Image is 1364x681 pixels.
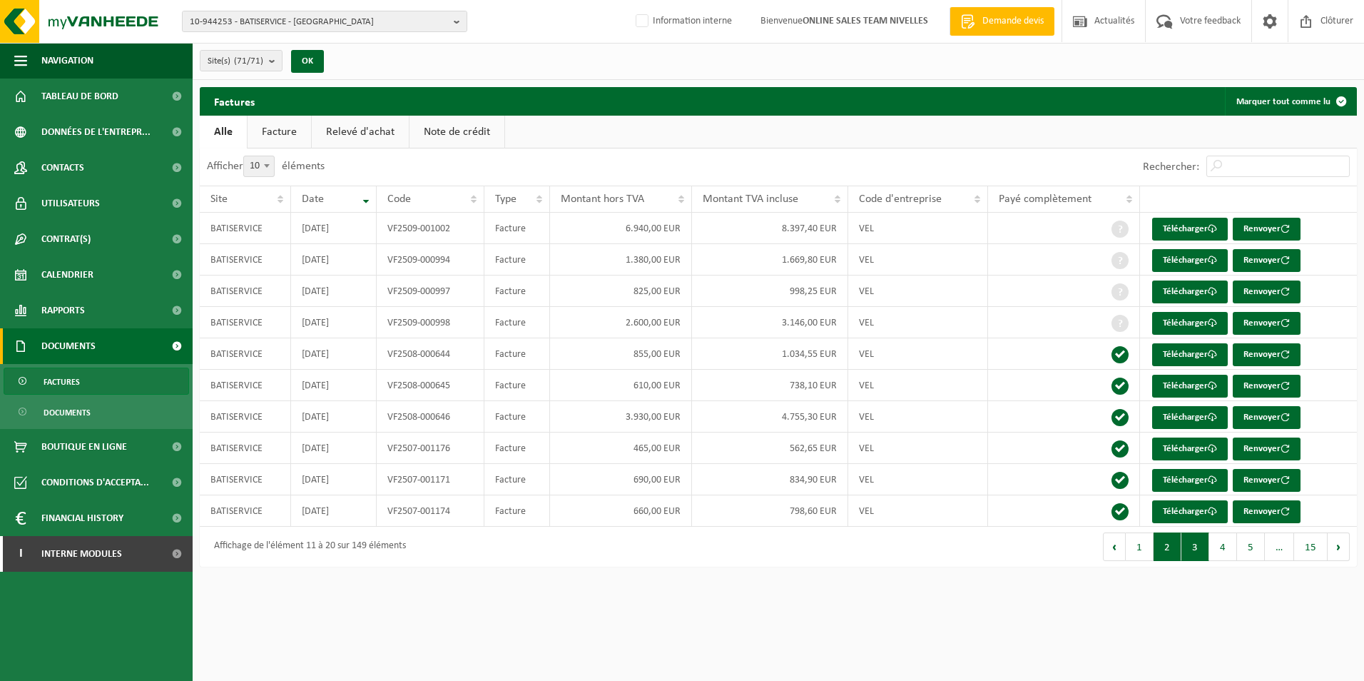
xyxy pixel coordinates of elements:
td: 1.380,00 EUR [550,244,692,276]
td: Facture [484,213,550,244]
a: Relevé d'achat [312,116,409,148]
button: 10-944253 - BATISERVICE - [GEOGRAPHIC_DATA] [182,11,467,32]
td: [DATE] [291,464,377,495]
label: Rechercher: [1143,161,1199,173]
td: VF2509-000998 [377,307,484,338]
td: Facture [484,370,550,401]
span: Date [302,193,324,205]
a: Factures [4,368,189,395]
td: 855,00 EUR [550,338,692,370]
td: VEL [848,401,988,433]
td: [DATE] [291,401,377,433]
label: Information interne [633,11,732,32]
td: VF2509-001002 [377,213,484,244]
td: 825,00 EUR [550,276,692,307]
td: 562,65 EUR [692,433,849,464]
button: Renvoyer [1233,375,1301,398]
td: VF2507-001174 [377,495,484,527]
td: VEL [848,213,988,244]
span: Site [210,193,228,205]
strong: ONLINE SALES TEAM NIVELLES [803,16,928,26]
td: 3.930,00 EUR [550,401,692,433]
button: Renvoyer [1233,249,1301,272]
td: VEL [848,244,988,276]
td: VF2508-000646 [377,401,484,433]
span: Rapports [41,293,85,328]
td: 998,25 EUR [692,276,849,307]
td: Facture [484,433,550,464]
button: Renvoyer [1233,343,1301,366]
td: VF2508-000645 [377,370,484,401]
span: Conditions d'accepta... [41,465,149,500]
td: 2.600,00 EUR [550,307,692,338]
td: 1.034,55 EUR [692,338,849,370]
button: 3 [1181,533,1209,561]
a: Note de crédit [409,116,504,148]
td: BATISERVICE [200,464,291,495]
button: OK [291,50,324,73]
span: 10 [244,156,274,176]
a: Télécharger [1152,406,1228,429]
td: [DATE] [291,433,377,464]
td: 834,90 EUR [692,464,849,495]
count: (71/71) [234,56,263,66]
td: VEL [848,433,988,464]
button: Marquer tout comme lu [1225,87,1355,116]
span: Documents [41,328,96,364]
span: Financial History [41,500,123,536]
a: Télécharger [1152,281,1228,303]
td: 798,60 EUR [692,495,849,527]
td: 465,00 EUR [550,433,692,464]
a: Facture [248,116,311,148]
a: Télécharger [1152,343,1228,366]
td: VEL [848,338,988,370]
td: VF2509-000997 [377,276,484,307]
button: Renvoyer [1233,500,1301,523]
td: Facture [484,244,550,276]
span: Demande devis [979,14,1047,29]
td: [DATE] [291,307,377,338]
button: Renvoyer [1233,469,1301,492]
td: BATISERVICE [200,213,291,244]
td: BATISERVICE [200,307,291,338]
td: VEL [848,370,988,401]
span: Utilisateurs [41,186,100,221]
td: VEL [848,464,988,495]
td: BATISERVICE [200,495,291,527]
a: Télécharger [1152,500,1228,523]
button: Site(s)(71/71) [200,50,283,71]
a: Télécharger [1152,218,1228,241]
td: [DATE] [291,244,377,276]
button: 1 [1126,533,1154,561]
span: Code [387,193,411,205]
td: VEL [848,276,988,307]
td: Facture [484,401,550,433]
td: [DATE] [291,338,377,370]
span: Données de l'entrepr... [41,114,151,150]
span: Interne modules [41,536,122,572]
button: Next [1328,533,1350,561]
a: Alle [200,116,247,148]
td: 3.146,00 EUR [692,307,849,338]
a: Télécharger [1152,249,1228,272]
td: 6.940,00 EUR [550,213,692,244]
span: 10 [243,156,275,177]
a: Télécharger [1152,469,1228,492]
td: VF2508-000644 [377,338,484,370]
td: 1.669,80 EUR [692,244,849,276]
button: 5 [1237,533,1265,561]
a: Documents [4,398,189,425]
td: VF2509-000994 [377,244,484,276]
td: 610,00 EUR [550,370,692,401]
span: Site(s) [208,51,263,72]
td: VEL [848,307,988,338]
button: Previous [1103,533,1126,561]
span: Documents [44,399,91,426]
span: Code d'entreprise [859,193,942,205]
td: Facture [484,495,550,527]
a: Télécharger [1152,375,1228,398]
button: Renvoyer [1233,312,1301,335]
td: BATISERVICE [200,276,291,307]
td: Facture [484,307,550,338]
span: Montant hors TVA [561,193,644,205]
